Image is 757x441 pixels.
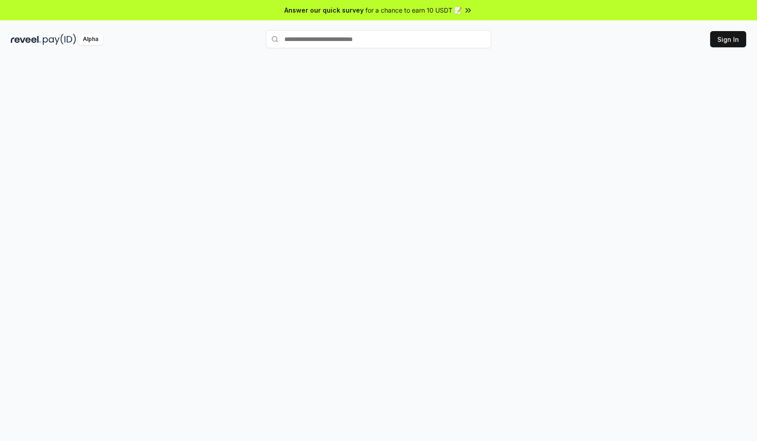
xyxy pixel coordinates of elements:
[284,5,364,15] span: Answer our quick survey
[710,31,746,47] button: Sign In
[78,34,103,45] div: Alpha
[43,34,76,45] img: pay_id
[365,5,462,15] span: for a chance to earn 10 USDT 📝
[11,34,41,45] img: reveel_dark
